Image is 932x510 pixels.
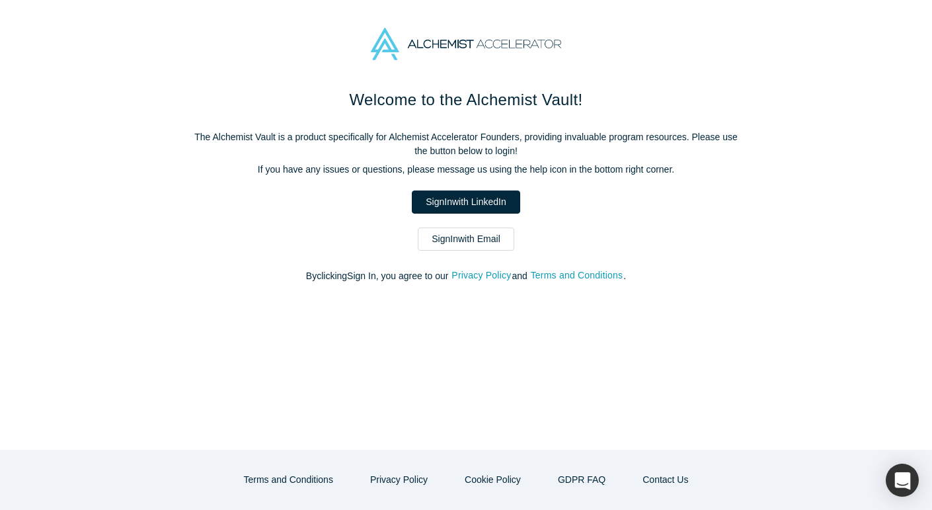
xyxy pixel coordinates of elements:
[418,228,514,251] a: SignInwith Email
[188,130,744,158] p: The Alchemist Vault is a product specifically for Alchemist Accelerator Founders, providing inval...
[544,468,619,491] a: GDPR FAQ
[412,191,520,214] a: SignInwith LinkedIn
[188,163,744,177] p: If you have any issues or questions, please message us using the help icon in the bottom right co...
[451,268,512,283] button: Privacy Policy
[188,88,744,112] h1: Welcome to the Alchemist Vault!
[230,468,347,491] button: Terms and Conditions
[356,468,442,491] button: Privacy Policy
[530,268,624,283] button: Terms and Conditions
[188,269,744,283] p: By clicking Sign In , you agree to our and .
[451,468,535,491] button: Cookie Policy
[371,28,561,60] img: Alchemist Accelerator Logo
[629,468,702,491] button: Contact Us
